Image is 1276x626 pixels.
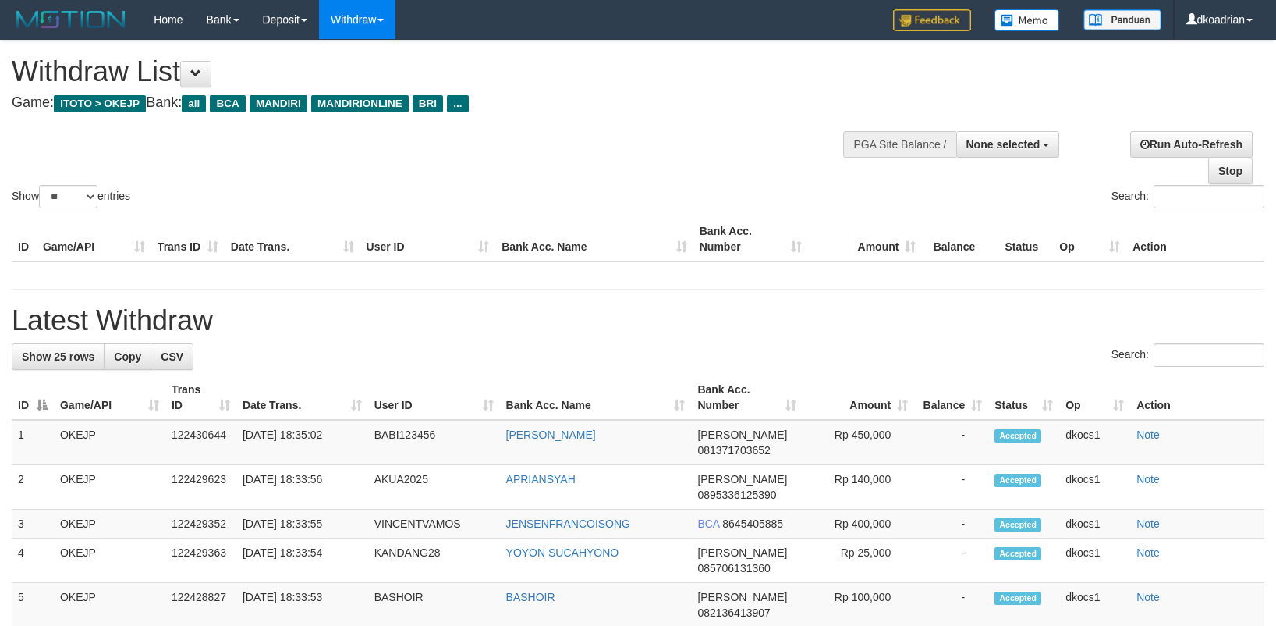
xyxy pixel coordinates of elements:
th: Bank Acc. Number: activate to sort column ascending [691,375,803,420]
a: [PERSON_NAME] [506,429,596,441]
th: Balance: activate to sort column ascending [914,375,988,420]
span: MANDIRIONLINE [311,95,409,112]
span: [PERSON_NAME] [697,473,787,486]
th: Trans ID: activate to sort column ascending [165,375,236,420]
td: dkocs1 [1059,420,1130,465]
th: ID [12,217,37,261]
span: Copy 082136413907 to clipboard [697,606,770,619]
a: JENSENFRANCOISONG [506,518,630,530]
div: PGA Site Balance / [843,131,955,158]
span: MANDIRI [250,95,307,112]
a: Show 25 rows [12,343,105,370]
td: Rp 25,000 [803,539,914,583]
input: Search: [1154,185,1264,208]
a: CSV [151,343,193,370]
td: 4 [12,539,54,583]
td: 122429352 [165,510,236,539]
th: User ID [360,217,496,261]
label: Search: [1111,185,1264,208]
th: Amount [808,217,923,261]
a: APRIANSYAH [506,473,576,486]
th: User ID: activate to sort column ascending [368,375,500,420]
td: dkocs1 [1059,465,1130,510]
td: 122429623 [165,465,236,510]
button: None selected [956,131,1060,158]
td: OKEJP [54,539,165,583]
span: Copy 8645405885 to clipboard [722,518,783,530]
td: - [914,465,988,510]
th: Action [1126,217,1264,261]
span: Accepted [994,592,1041,605]
img: Feedback.jpg [893,9,971,31]
th: Status: activate to sort column ascending [988,375,1059,420]
span: ITOTO > OKEJP [54,95,146,112]
a: YOYON SUCAHYONO [506,546,619,559]
span: Copy 0895336125390 to clipboard [697,489,776,501]
td: [DATE] 18:33:56 [236,465,368,510]
a: BASHOIR [506,591,555,603]
td: - [914,510,988,539]
span: None selected [966,138,1040,151]
td: - [914,539,988,583]
td: OKEJP [54,420,165,465]
h1: Withdraw List [12,56,835,87]
select: Showentries [39,185,97,208]
th: Amount: activate to sort column ascending [803,375,914,420]
input: Search: [1154,343,1264,367]
span: BRI [413,95,443,112]
span: CSV [161,350,183,363]
th: Bank Acc. Number [693,217,808,261]
th: Date Trans.: activate to sort column ascending [236,375,368,420]
td: 122430644 [165,420,236,465]
th: Trans ID [151,217,225,261]
a: Note [1136,473,1160,486]
td: OKEJP [54,510,165,539]
h1: Latest Withdraw [12,305,1264,336]
td: VINCENTVAMOS [368,510,500,539]
a: Note [1136,591,1160,603]
td: Rp 140,000 [803,465,914,510]
a: Stop [1208,158,1253,184]
td: BABI123456 [368,420,500,465]
th: ID: activate to sort column descending [12,375,54,420]
td: 122429363 [165,539,236,583]
th: Bank Acc. Name: activate to sort column ascending [500,375,692,420]
th: Action [1130,375,1264,420]
td: Rp 400,000 [803,510,914,539]
th: Bank Acc. Name [495,217,693,261]
span: [PERSON_NAME] [697,546,787,559]
img: MOTION_logo.png [12,8,130,31]
span: [PERSON_NAME] [697,591,787,603]
span: Accepted [994,474,1041,487]
td: dkocs1 [1059,510,1130,539]
span: Accepted [994,518,1041,532]
td: 1 [12,420,54,465]
span: Accepted [994,547,1041,560]
span: Copy 081371703652 to clipboard [697,444,770,457]
span: [PERSON_NAME] [697,429,787,441]
td: 2 [12,465,54,510]
img: Button%20Memo.svg [994,9,1060,31]
td: [DATE] 18:33:54 [236,539,368,583]
span: BCA [697,518,719,530]
a: Note [1136,518,1160,530]
span: Accepted [994,429,1041,443]
td: OKEJP [54,465,165,510]
th: Game/API: activate to sort column ascending [54,375,165,420]
img: panduan.png [1083,9,1161,30]
a: Note [1136,546,1160,559]
span: BCA [210,95,245,112]
span: all [182,95,206,112]
th: Op: activate to sort column ascending [1059,375,1130,420]
label: Show entries [12,185,130,208]
td: [DATE] 18:35:02 [236,420,368,465]
th: Balance [922,217,998,261]
h4: Game: Bank: [12,95,835,111]
td: 3 [12,510,54,539]
td: - [914,420,988,465]
span: Show 25 rows [22,350,94,363]
a: Note [1136,429,1160,441]
td: [DATE] 18:33:55 [236,510,368,539]
th: Date Trans. [225,217,360,261]
span: Copy [114,350,141,363]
